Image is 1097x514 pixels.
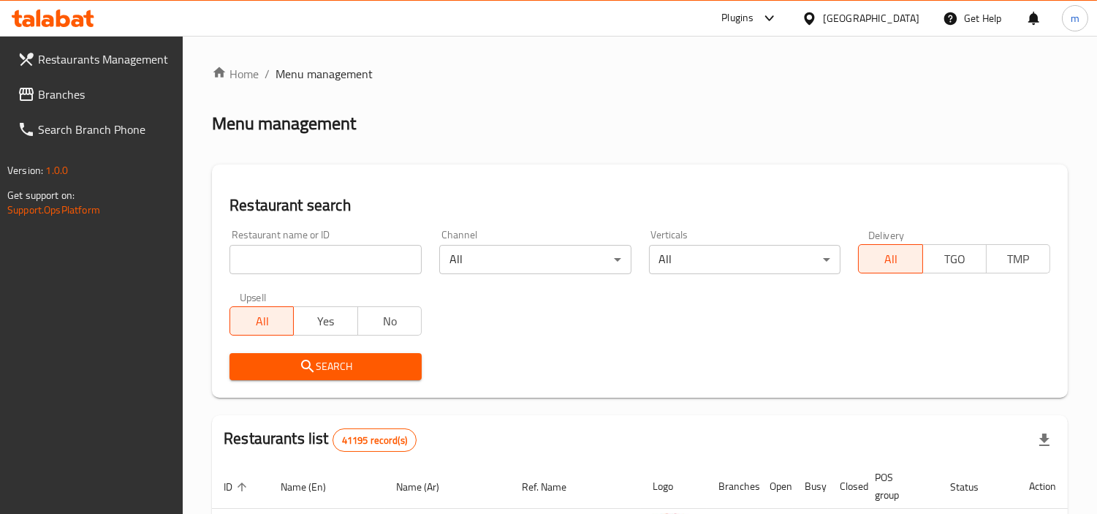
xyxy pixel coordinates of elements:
[7,186,75,205] span: Get support on:
[240,292,267,302] label: Upsell
[1017,464,1068,509] th: Action
[649,245,841,274] div: All
[868,230,905,240] label: Delivery
[721,10,754,27] div: Plugins
[38,50,172,68] span: Restaurants Management
[224,478,251,496] span: ID
[212,65,259,83] a: Home
[364,311,416,332] span: No
[293,306,357,336] button: Yes
[439,245,631,274] div: All
[300,311,352,332] span: Yes
[212,112,356,135] h2: Menu management
[276,65,373,83] span: Menu management
[7,200,100,219] a: Support.OpsPlatform
[929,249,981,270] span: TGO
[7,161,43,180] span: Version:
[333,428,417,452] div: Total records count
[922,244,987,273] button: TGO
[823,10,919,26] div: [GEOGRAPHIC_DATA]
[397,478,459,496] span: Name (Ar)
[38,121,172,138] span: Search Branch Phone
[1071,10,1079,26] span: m
[707,464,758,509] th: Branches
[641,464,707,509] th: Logo
[45,161,68,180] span: 1.0.0
[265,65,270,83] li: /
[229,194,1050,216] h2: Restaurant search
[357,306,422,336] button: No
[229,353,422,380] button: Search
[793,464,828,509] th: Busy
[212,65,1068,83] nav: breadcrumb
[865,249,916,270] span: All
[1027,423,1062,458] div: Export file
[758,464,793,509] th: Open
[333,434,416,447] span: 41195 record(s)
[875,469,921,504] span: POS group
[236,311,288,332] span: All
[858,244,922,273] button: All
[950,478,998,496] span: Status
[986,244,1050,273] button: TMP
[38,86,172,103] span: Branches
[6,77,183,112] a: Branches
[6,42,183,77] a: Restaurants Management
[229,245,422,274] input: Search for restaurant name or ID..
[828,464,863,509] th: Closed
[224,428,417,452] h2: Restaurants list
[522,478,585,496] span: Ref. Name
[241,358,410,376] span: Search
[281,478,345,496] span: Name (En)
[992,249,1044,270] span: TMP
[6,112,183,147] a: Search Branch Phone
[229,306,294,336] button: All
